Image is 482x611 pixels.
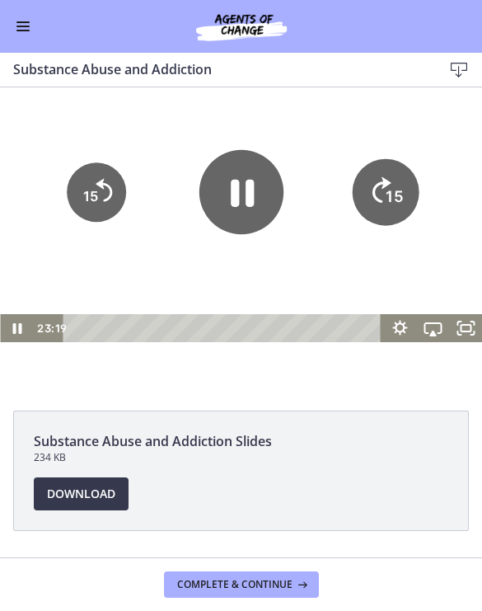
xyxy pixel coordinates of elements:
[199,130,283,214] button: Pause
[34,477,129,510] a: Download
[76,294,375,322] div: Playbar
[353,139,419,206] button: Skip ahead 15 seconds
[67,143,126,202] button: Skip back 15 seconds
[83,168,98,185] tspan: 15
[416,294,449,322] button: Airplay
[13,59,416,79] h3: Substance Abuse and Addiction
[164,571,319,598] button: Complete & continue
[386,167,403,186] tspan: 15
[177,578,292,591] span: Complete & continue
[34,431,448,451] span: Substance Abuse and Addiction Slides
[449,294,482,322] button: Fullscreen
[34,451,448,464] span: 234 KB
[159,10,324,43] img: Agents of Change
[47,484,115,504] span: Download
[383,294,416,322] button: Show settings menu
[13,16,33,36] button: Enable menu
